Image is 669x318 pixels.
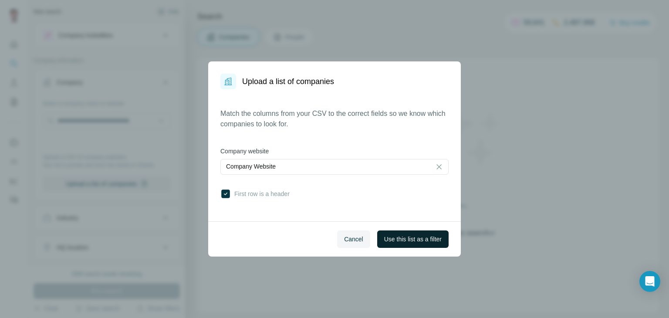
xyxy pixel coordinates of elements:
label: Company website [220,147,449,156]
h1: Upload a list of companies [242,75,334,88]
span: Cancel [344,235,363,244]
p: Company Website [226,162,276,171]
span: Use this list as a filter [384,235,442,244]
button: Cancel [337,230,370,248]
p: Match the columns from your CSV to the correct fields so we know which companies to look for. [220,108,449,129]
span: First row is a header [231,189,290,198]
div: Open Intercom Messenger [639,271,660,292]
button: Use this list as a filter [377,230,449,248]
